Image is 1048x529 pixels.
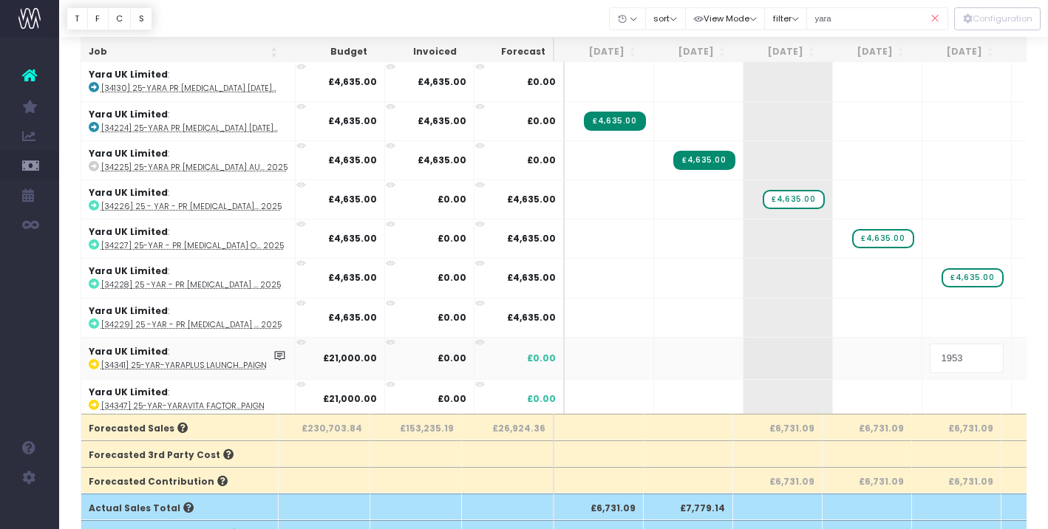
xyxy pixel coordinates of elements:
[852,229,913,248] span: wayahead Sales Forecast Item
[130,7,152,30] button: S
[418,154,466,166] strong: £4,635.00
[507,311,556,324] span: £4,635.00
[81,101,296,140] td: :
[81,180,296,219] td: :
[438,271,466,284] strong: £0.00
[108,7,132,30] button: C
[527,392,556,406] span: £0.00
[954,7,1041,30] button: Configuration
[101,83,276,94] abbr: [34130] 25-YARA PR Retainer June 2025
[81,140,296,180] td: :
[81,440,279,467] th: Forecasted 3rd Party Cost
[685,7,766,30] button: View Mode
[89,68,168,81] strong: Yara UK Limited
[18,499,41,522] img: images/default_profile_image.png
[279,414,370,440] th: £230,703.84
[645,7,686,30] button: sort
[328,154,377,166] strong: £4,635.00
[89,345,168,358] strong: Yara UK Limited
[823,38,912,66] th: Oct 25: activate to sort column ascending
[527,154,556,167] span: £0.00
[438,392,466,405] strong: £0.00
[462,414,554,440] th: £26,924.36
[912,467,1001,494] th: £6,731.09
[89,225,168,238] strong: Yara UK Limited
[438,352,466,364] strong: £0.00
[527,115,556,128] span: £0.00
[81,494,279,520] th: Actual Sales Total
[101,201,282,212] abbr: [34226] 25 - YAR - PR Retainer September 2025
[87,7,109,30] button: F
[823,467,912,494] th: £6,731.09
[101,162,287,173] abbr: [34225] 25-YARA PR Retainer August 2025
[954,7,1041,30] div: Vertical button group
[942,268,1003,287] span: wayahead Sales Forecast Item
[823,414,912,440] th: £6,731.09
[101,279,281,290] abbr: [34228] 25 -YAR - PR Retainer November 2025
[554,494,644,520] th: £6,731.09
[375,38,464,66] th: Invoiced
[527,352,556,365] span: £0.00
[806,7,948,30] input: Search...
[418,115,466,127] strong: £4,635.00
[644,494,733,520] th: £7,779.14
[438,311,466,324] strong: £0.00
[89,147,168,160] strong: Yara UK Limited
[912,414,1001,440] th: £6,731.09
[285,38,375,66] th: Budget
[89,108,168,120] strong: Yara UK Limited
[763,190,824,209] span: wayahead Sales Forecast Item
[644,38,733,66] th: Aug 25: activate to sort column ascending
[328,271,377,284] strong: £4,635.00
[101,123,278,134] abbr: [34224] 25-YARA PR Retainer July 2025
[507,193,556,206] span: £4,635.00
[507,271,556,284] span: £4,635.00
[328,193,377,205] strong: £4,635.00
[89,386,168,398] strong: Yara UK Limited
[323,392,377,405] strong: £21,000.00
[81,61,296,100] td: :
[67,7,88,30] button: T
[328,311,377,324] strong: £4,635.00
[438,193,466,205] strong: £0.00
[81,258,296,297] td: :
[584,112,645,131] span: Streamtime Invoice: 15722 – [34224] 25-YARA PR Retainer July 2025
[673,151,735,170] span: Streamtime Invoice: 15743 – [34225] 25-YARA PR Retainer August 2025
[464,38,554,66] th: Forecast
[81,467,279,494] th: Forecasted Contribution
[81,337,296,379] td: :
[418,75,466,88] strong: £4,635.00
[527,75,556,89] span: £0.00
[554,38,644,66] th: Jul 25: activate to sort column ascending
[733,467,823,494] th: £6,731.09
[101,240,284,251] abbr: [34227] 25-YAR - PR Retainer October 2025
[81,298,296,337] td: :
[89,186,168,199] strong: Yara UK Limited
[89,304,168,317] strong: Yara UK Limited
[89,422,188,435] span: Forecasted Sales
[81,379,296,418] td: :
[912,38,1001,66] th: Nov 25: activate to sort column ascending
[438,232,466,245] strong: £0.00
[89,264,168,277] strong: Yara UK Limited
[328,75,377,88] strong: £4,635.00
[81,219,296,258] td: :
[101,319,282,330] abbr: [34229] 25 -YAR - PR Retainer December 2025
[507,232,556,245] span: £4,635.00
[764,7,807,30] button: filter
[733,414,823,440] th: £6,731.09
[101,400,265,412] abbr: [34347] 25-YAR-YaraVita factory launch campaign
[323,352,377,364] strong: £21,000.00
[81,38,285,66] th: Job: activate to sort column ascending
[67,7,152,30] div: Vertical button group
[101,360,267,371] abbr: [34341] 25-YAR-YaraPlus launch campaign
[733,38,823,66] th: Sep 25: activate to sort column ascending
[370,414,462,440] th: £153,235.19
[328,232,377,245] strong: £4,635.00
[328,115,377,127] strong: £4,635.00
